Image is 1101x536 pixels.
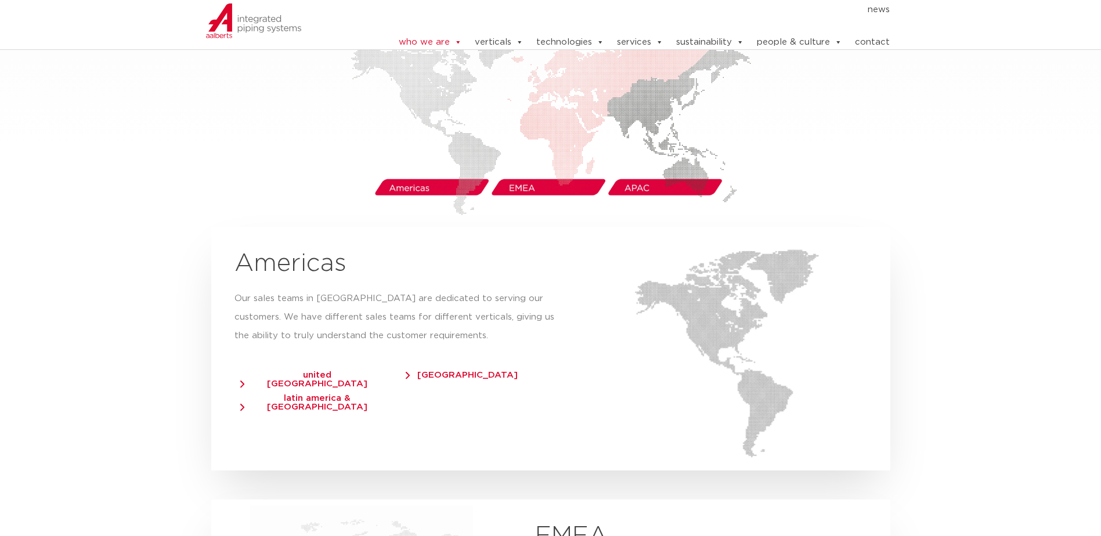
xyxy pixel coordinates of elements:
a: people & culture [757,31,842,54]
a: verticals [475,31,524,54]
a: sustainability [676,31,744,54]
a: technologies [536,31,604,54]
a: united [GEOGRAPHIC_DATA] [240,365,400,388]
a: latin america & [GEOGRAPHIC_DATA] [240,388,400,411]
span: latin america & [GEOGRAPHIC_DATA] [240,394,383,411]
nav: Menu [363,1,890,19]
a: [GEOGRAPHIC_DATA] [406,365,535,379]
span: [GEOGRAPHIC_DATA] [406,371,518,379]
a: contact [855,31,890,54]
h2: Americas [234,250,566,278]
p: Our sales teams in [GEOGRAPHIC_DATA] are dedicated to serving our customers. We have different sa... [234,289,566,345]
span: united [GEOGRAPHIC_DATA] [240,371,383,388]
a: who we are [399,31,462,54]
a: news [868,1,890,19]
a: services [617,31,663,54]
